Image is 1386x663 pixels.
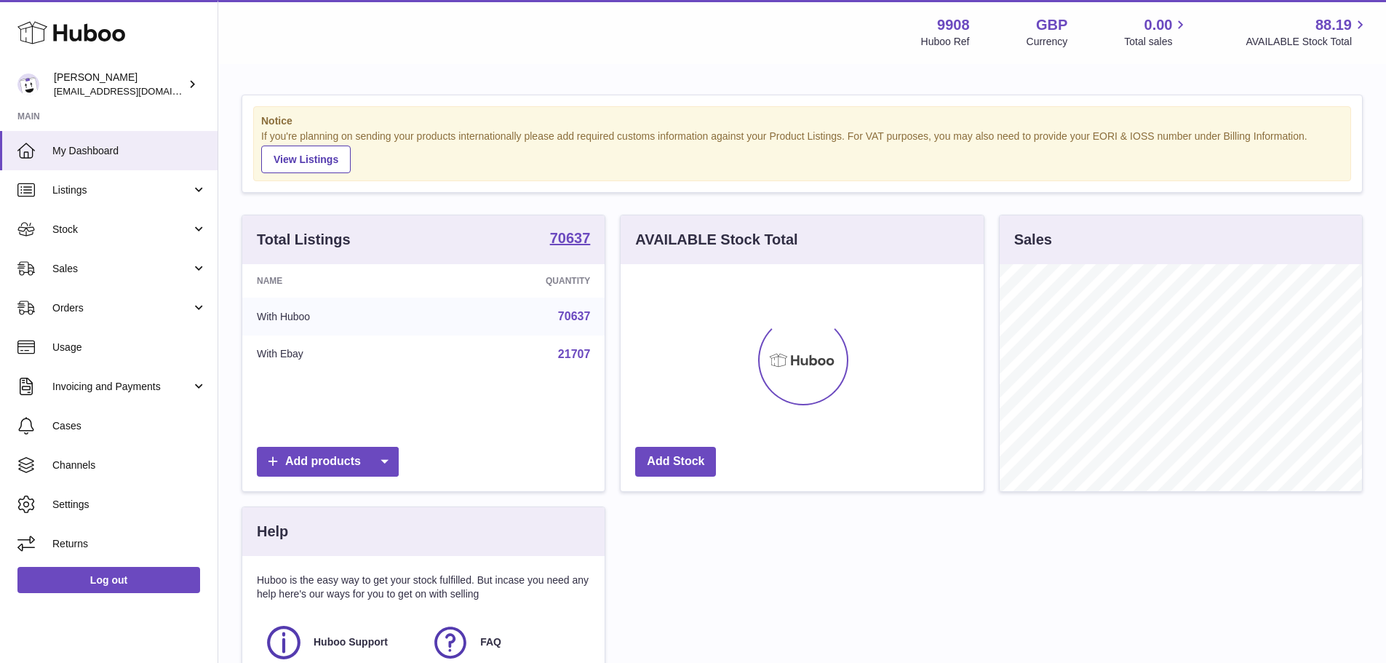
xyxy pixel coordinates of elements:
a: 0.00 Total sales [1124,15,1189,49]
span: 0.00 [1144,15,1173,35]
a: Huboo Support [264,623,416,662]
a: View Listings [261,146,351,173]
strong: 9908 [937,15,970,35]
div: [PERSON_NAME] [54,71,185,98]
h3: Help [257,522,288,541]
span: [EMAIL_ADDRESS][DOMAIN_NAME] [54,85,214,97]
a: Log out [17,567,200,593]
span: Settings [52,498,207,512]
td: With Huboo [242,298,434,336]
a: Add Stock [635,447,716,477]
span: Returns [52,537,207,551]
span: Channels [52,458,207,472]
p: Huboo is the easy way to get your stock fulfilled. But incase you need any help here's our ways f... [257,573,590,601]
img: internalAdmin-9908@internal.huboo.com [17,74,39,95]
a: FAQ [431,623,583,662]
span: FAQ [480,635,501,649]
span: Listings [52,183,191,197]
a: 70637 [550,231,591,248]
div: If you're planning on sending your products internationally please add required customs informati... [261,130,1343,173]
h3: Total Listings [257,230,351,250]
span: Stock [52,223,191,237]
a: 21707 [558,348,591,360]
span: Total sales [1124,35,1189,49]
span: Sales [52,262,191,276]
span: Cases [52,419,207,433]
strong: GBP [1036,15,1067,35]
span: Orders [52,301,191,315]
td: With Ebay [242,336,434,373]
span: Usage [52,341,207,354]
a: 88.19 AVAILABLE Stock Total [1246,15,1369,49]
h3: AVAILABLE Stock Total [635,230,797,250]
a: 70637 [558,310,591,322]
span: AVAILABLE Stock Total [1246,35,1369,49]
span: Invoicing and Payments [52,380,191,394]
th: Quantity [434,264,605,298]
div: Currency [1027,35,1068,49]
th: Name [242,264,434,298]
h3: Sales [1014,230,1052,250]
a: Add products [257,447,399,477]
strong: 70637 [550,231,591,245]
strong: Notice [261,114,1343,128]
div: Huboo Ref [921,35,970,49]
span: My Dashboard [52,144,207,158]
span: Huboo Support [314,635,388,649]
span: 88.19 [1315,15,1352,35]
